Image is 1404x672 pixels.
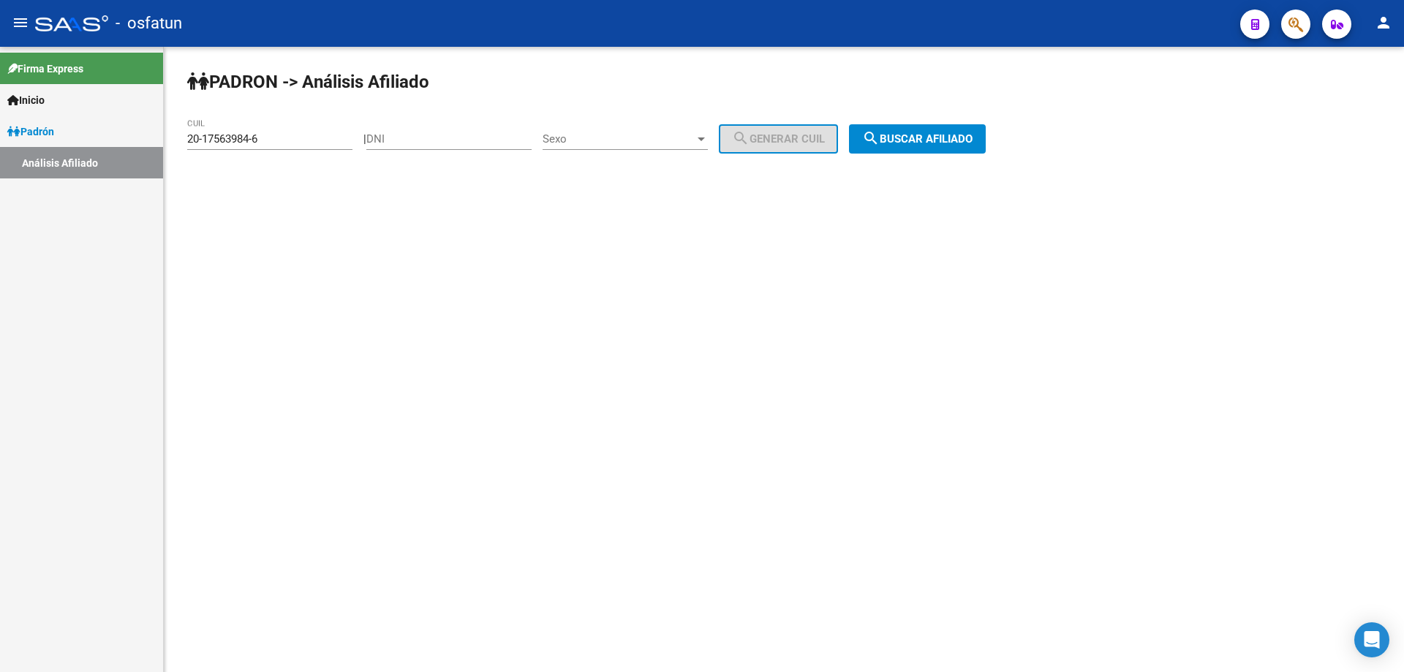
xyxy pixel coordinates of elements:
[7,124,54,140] span: Padrón
[543,132,695,146] span: Sexo
[7,61,83,77] span: Firma Express
[1354,622,1389,657] div: Open Intercom Messenger
[187,72,429,92] strong: PADRON -> Análisis Afiliado
[732,132,825,146] span: Generar CUIL
[1375,14,1392,31] mat-icon: person
[862,129,880,147] mat-icon: search
[12,14,29,31] mat-icon: menu
[849,124,986,154] button: Buscar afiliado
[116,7,182,39] span: - osfatun
[363,132,849,146] div: |
[862,132,973,146] span: Buscar afiliado
[719,124,838,154] button: Generar CUIL
[732,129,750,147] mat-icon: search
[7,92,45,108] span: Inicio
